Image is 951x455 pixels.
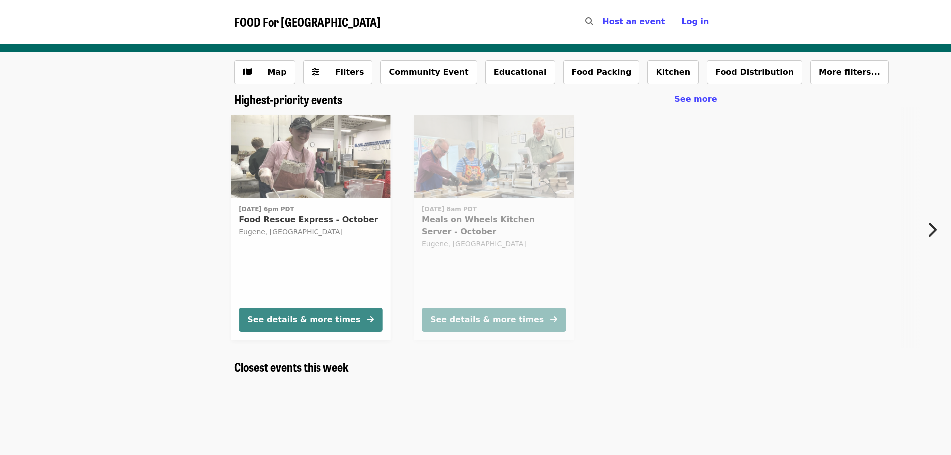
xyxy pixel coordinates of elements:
[918,216,951,244] button: Next item
[239,205,294,214] time: [DATE] 6pm PDT
[234,358,349,375] span: Closest events this week
[927,220,937,239] i: chevron-right icon
[335,67,364,77] span: Filters
[226,92,725,107] div: Highest-priority events
[234,15,381,29] a: FOOD For [GEOGRAPHIC_DATA]
[243,67,252,77] i: map icon
[673,12,717,32] button: Log in
[602,17,665,26] a: Host an event
[681,17,709,26] span: Log in
[303,60,373,84] button: Filters (0 selected)
[485,60,555,84] button: Educational
[422,214,566,238] span: Meals on Wheels Kitchen Server - October
[239,228,382,236] div: Eugene, [GEOGRAPHIC_DATA]
[380,60,477,84] button: Community Event
[647,60,699,84] button: Kitchen
[268,67,287,77] span: Map
[422,308,566,332] button: See details & more times
[234,60,295,84] button: Show map view
[367,315,374,324] i: arrow-right icon
[430,314,544,326] div: See details & more times
[234,90,342,108] span: Highest-priority events
[810,60,889,84] button: More filters...
[674,93,717,105] a: See more
[599,10,607,34] input: Search
[234,92,342,107] a: Highest-priority events
[563,60,640,84] button: Food Packing
[707,60,802,84] button: Food Distribution
[819,67,880,77] span: More filters...
[226,360,725,374] div: Closest events this week
[585,17,593,26] i: search icon
[231,115,390,199] img: Food Rescue Express - October organized by FOOD For Lane County
[674,94,717,104] span: See more
[231,115,390,340] a: See details for "Food Rescue Express - October"
[239,214,382,226] span: Food Rescue Express - October
[234,13,381,30] span: FOOD For [GEOGRAPHIC_DATA]
[422,240,566,248] div: Eugene, [GEOGRAPHIC_DATA]
[239,308,382,332] button: See details & more times
[422,205,477,214] time: [DATE] 8am PDT
[247,314,360,326] div: See details & more times
[234,360,349,374] a: Closest events this week
[414,115,574,340] a: See details for "Meals on Wheels Kitchen Server - October"
[550,315,557,324] i: arrow-right icon
[312,67,319,77] i: sliders-h icon
[414,115,574,199] img: Meals on Wheels Kitchen Server - October organized by FOOD For Lane County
